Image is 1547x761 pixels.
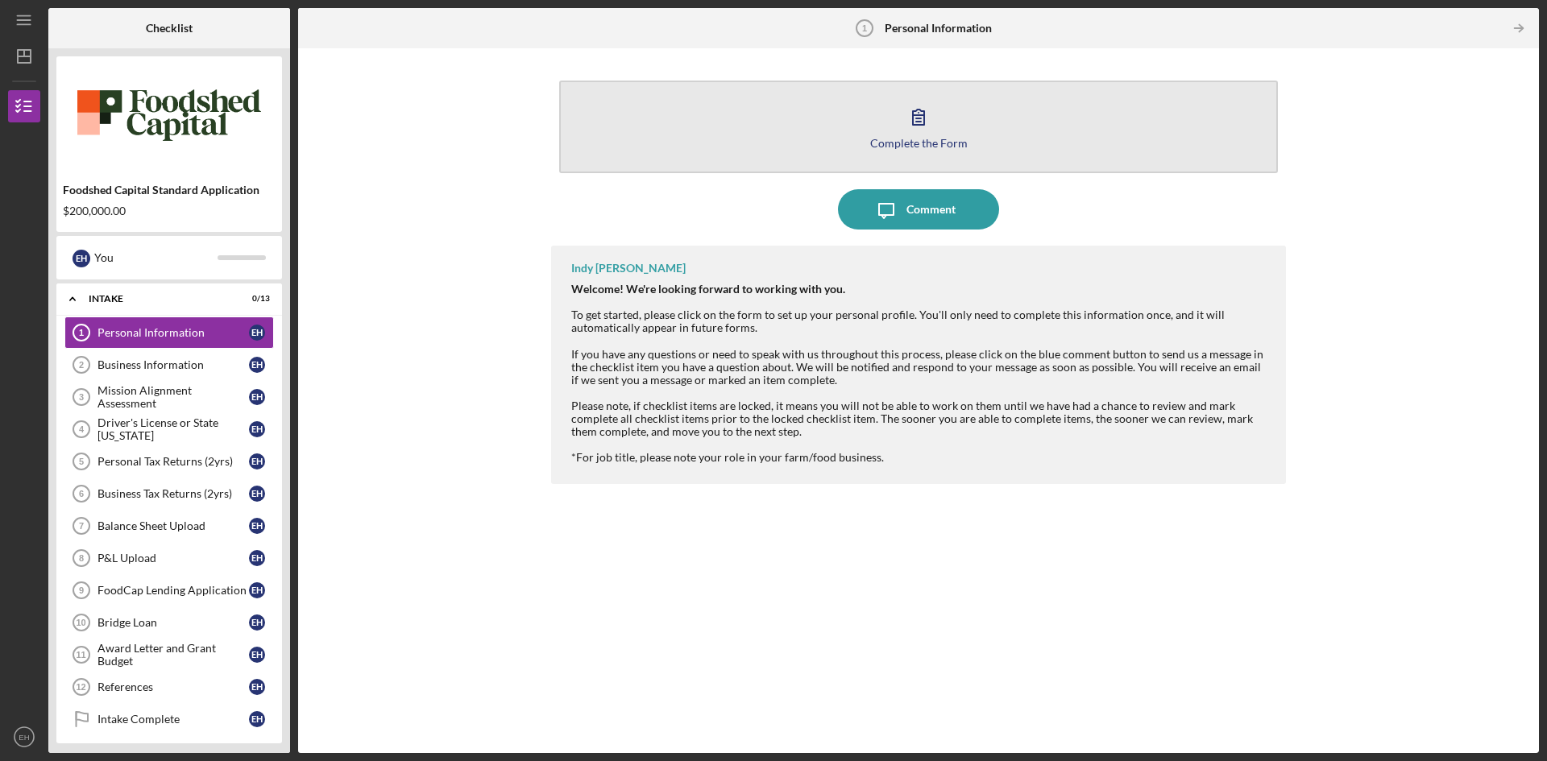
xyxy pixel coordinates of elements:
a: 10Bridge LoanEH [64,606,274,639]
div: E H [249,357,265,373]
div: E H [249,679,265,695]
tspan: 2 [79,360,84,370]
div: $200,000.00 [63,205,276,217]
div: Indy [PERSON_NAME] [571,262,686,275]
div: Comment [906,189,956,230]
div: E H [249,389,265,405]
a: 5Personal Tax Returns (2yrs)EH [64,445,274,478]
div: E H [249,486,265,502]
a: 6Business Tax Returns (2yrs)EH [64,478,274,510]
a: 3Mission Alignment AssessmentEH [64,381,274,413]
tspan: 8 [79,553,84,563]
div: *For job title, please note your role in your farm/food business. [571,451,1270,464]
text: EH [19,733,29,742]
div: Business Tax Returns (2yrs) [97,487,249,500]
a: 1Personal InformationEH [64,316,274,349]
a: 2Business InformationEH [64,349,274,381]
div: Personal Information [97,326,249,339]
tspan: 10 [76,618,85,627]
div: E H [249,647,265,663]
div: E H [249,614,265,631]
div: E H [249,518,265,534]
div: Intake Complete [97,713,249,726]
tspan: 5 [79,457,84,466]
b: Checklist [146,22,193,35]
div: Business Information [97,358,249,371]
tspan: 6 [79,489,84,498]
div: 0 / 13 [241,294,270,304]
a: 9FoodCap Lending ApplicationEH [64,574,274,606]
div: References [97,680,249,693]
div: Personal Tax Returns (2yrs) [97,455,249,468]
div: P&L Upload [97,552,249,565]
tspan: 12 [76,682,85,692]
div: FoodCap Lending Application [97,584,249,597]
button: Complete the Form [559,81,1278,173]
tspan: 11 [76,650,85,660]
div: Foodshed Capital Standard Application [63,184,276,196]
div: You [94,244,218,271]
a: 11Award Letter and Grant BudgetEH [64,639,274,671]
a: 12ReferencesEH [64,671,274,703]
tspan: 9 [79,585,84,595]
button: Comment [838,189,999,230]
div: E H [249,453,265,469]
div: Mission Alignment Assessment [97,384,249,410]
div: E H [249,582,265,598]
div: Award Letter and Grant Budget [97,642,249,668]
div: Complete the Form [870,137,968,149]
a: 7Balance Sheet UploadEH [64,510,274,542]
div: Intake [89,294,230,304]
div: Balance Sheet Upload [97,519,249,532]
div: To get started, please click on the form to set up your personal profile. You'll only need to com... [571,283,1270,438]
strong: Welcome! We're looking forward to working with you. [571,282,845,296]
div: E H [249,325,265,341]
tspan: 1 [79,328,84,337]
tspan: 3 [79,392,84,402]
div: Driver's License or State [US_STATE] [97,416,249,442]
div: E H [73,250,90,267]
tspan: 1 [862,23,867,33]
div: E H [249,550,265,566]
div: E H [249,421,265,437]
div: Bridge Loan [97,616,249,629]
div: E H [249,711,265,727]
img: Product logo [56,64,282,161]
tspan: 4 [79,424,85,434]
tspan: 7 [79,521,84,531]
button: EH [8,721,40,753]
b: Personal Information [885,22,992,35]
a: 4Driver's License or State [US_STATE]EH [64,413,274,445]
a: 8P&L UploadEH [64,542,274,574]
a: Intake CompleteEH [64,703,274,735]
